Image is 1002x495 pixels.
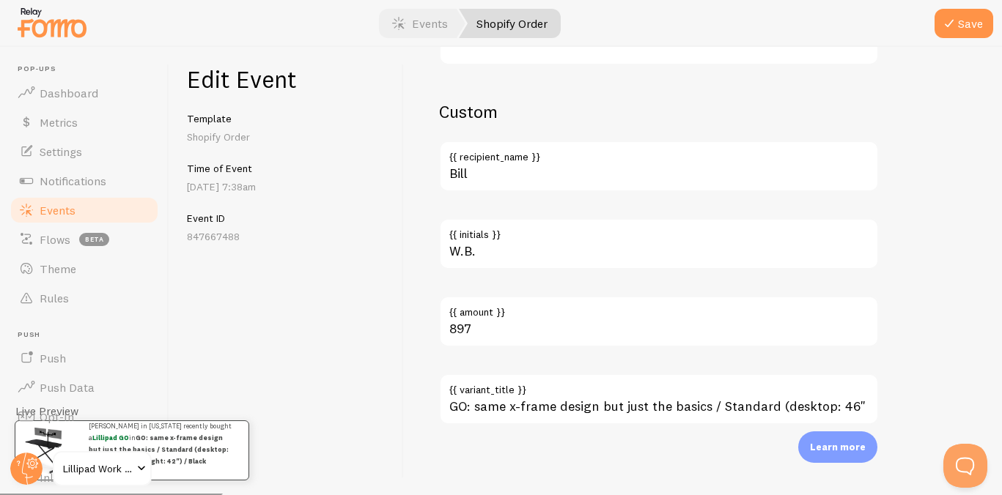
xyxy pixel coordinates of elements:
iframe: Help Scout Beacon - Open [943,444,987,488]
label: {{ initials }} [439,218,879,243]
h5: Template [187,112,386,125]
span: Events [40,203,75,217]
p: [DATE] 7:38am [187,179,386,194]
span: Theme [40,261,76,276]
a: Dashboard [9,78,160,108]
a: Rules [9,283,160,313]
label: {{ variant_title }} [439,373,879,398]
label: {{ recipient_name }} [439,141,879,165]
p: 847667488 [187,229,386,244]
p: Learn more [810,440,866,454]
span: Rules [40,291,69,305]
h2: Custom [439,100,879,123]
h5: Time of Event [187,162,386,175]
a: Notifications [9,166,160,196]
a: Opt-In [9,402,160,431]
a: Metrics [9,108,160,137]
span: Settings [40,144,82,159]
span: beta [79,233,109,246]
img: fomo-relay-logo-orange.svg [15,4,89,41]
span: Push [40,351,66,365]
span: Lillipad Work Solutions [63,460,133,477]
span: Pop-ups [18,64,160,74]
span: Notifications [40,174,106,188]
h5: Event ID [187,212,386,225]
a: Settings [9,137,160,166]
a: Flows beta [9,225,160,254]
a: Lillipad Work Solutions [53,451,152,486]
label: {{ amount }} [439,296,879,321]
div: Learn more [798,431,877,463]
span: Push [18,330,160,340]
a: Theme [9,254,160,283]
span: Metrics [40,115,78,130]
span: Flows [40,232,70,247]
h1: Edit Event [187,64,386,94]
a: Push [9,343,160,373]
span: Opt-In [40,409,74,424]
a: Push Data [9,373,160,402]
a: Events [9,196,160,225]
p: Shopify Order [187,130,386,144]
span: Push Data [40,380,95,395]
span: Dashboard [40,86,98,100]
